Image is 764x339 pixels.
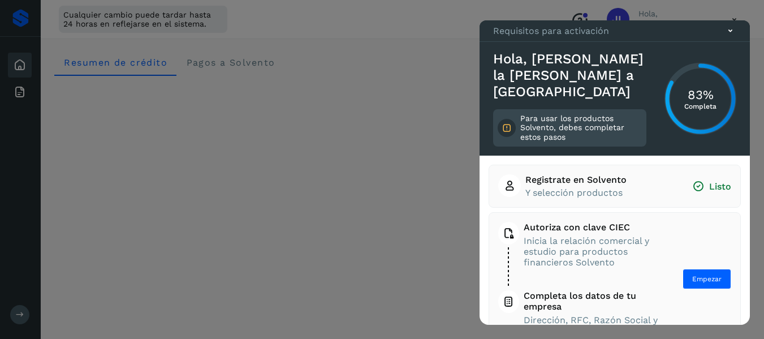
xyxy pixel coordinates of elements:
h3: Hola, [PERSON_NAME] la [PERSON_NAME] a [GEOGRAPHIC_DATA] [493,51,646,100]
span: Registrate en Solvento [525,174,627,185]
h3: 83% [684,87,716,102]
span: Y selección productos [525,187,627,198]
span: Empezar [692,274,722,284]
span: Completa los datos de tu empresa [524,290,661,312]
button: Registrate en SolventoY selección productosListo [498,174,731,198]
p: Requisitos para activación [493,25,609,36]
span: Autoriza con clave CIEC [524,222,661,233]
span: Inicia la relación comercial y estudio para productos financieros Solvento [524,235,661,268]
p: Completa [684,102,716,110]
div: Requisitos para activación [480,20,750,42]
button: Autoriza con clave CIECInicia la relación comercial y estudio para productos financieros Solvento... [498,222,731,336]
span: Listo [692,181,731,192]
p: Para usar los productos Solvento, debes completar estos pasos [520,114,642,142]
span: Dirección, RFC, Razón Social y URL de tu empresa [524,315,661,336]
button: Empezar [683,269,731,289]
